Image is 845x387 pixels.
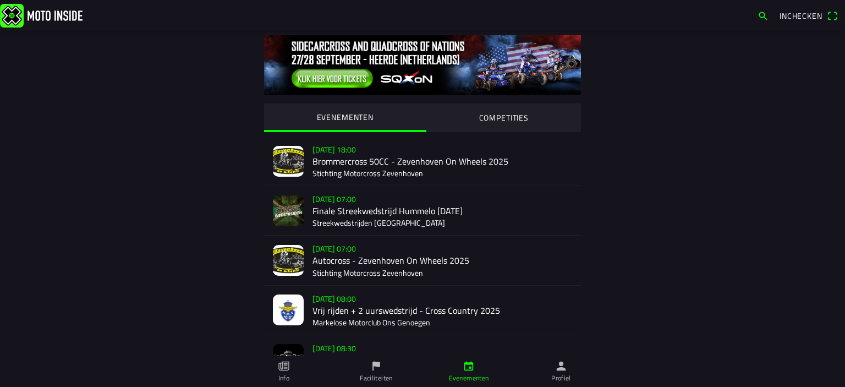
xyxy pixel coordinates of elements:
[264,103,426,132] ion-segment-button: EVENEMENTEN
[463,360,475,372] ion-icon: calendar
[264,236,581,285] a: [DATE] 07:00Autocross - Zevenhoven On Wheels 2025Stichting Motorcross Zevenhoven
[278,373,289,383] ion-label: Info
[264,286,581,335] a: [DATE] 08:00Vrij rijden + 2 uurswedstrijd - Cross Country 2025Markelose Motorclub Ons Genoegen
[278,360,290,372] ion-icon: paper
[264,137,581,186] a: [DATE] 18:00Brommercross 50CC - Zevenhoven On Wheels 2025Stichting Motorcross Zevenhoven
[264,186,581,236] a: [DATE] 07:00Finale Streekwedstrijd Hummelo [DATE]Streekwedstrijden [GEOGRAPHIC_DATA]
[780,10,822,21] span: Inchecken
[551,373,571,383] ion-label: Profiel
[426,103,581,132] ion-segment-button: COMPETITIES
[774,6,843,25] a: Incheckenqr scanner
[360,373,392,383] ion-label: Faciliteiten
[555,360,567,372] ion-icon: person
[273,245,304,276] img: mBcQMagLMxzNEVoW9kWH8RIERBgDR7O2pMCJ3QD2.jpg
[370,360,382,372] ion-icon: flag
[273,195,304,226] img: t43s2WqnjlnlfEGJ3rGH5nYLUnlJyGok87YEz3RR.jpg
[273,295,304,325] img: UByebBRfVoKeJdfrrfejYaKoJ9nquzzw8nymcseR.jpeg
[273,344,304,375] img: FPyWlcerzEXqUMuL5hjUx9yJ6WAfvQJe4uFRXTbk.jpg
[264,35,581,95] img: 0tIKNvXMbOBQGQ39g5GyH2eKrZ0ImZcyIMR2rZNf.jpg
[752,6,774,25] a: search
[449,373,489,383] ion-label: Evenementen
[264,335,581,385] a: [DATE] 08:30Superenduro
[273,146,304,177] img: ZWpMevB2HtM9PSRG0DOL5BeeSKRJMujE3mbAFX0B.jpg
